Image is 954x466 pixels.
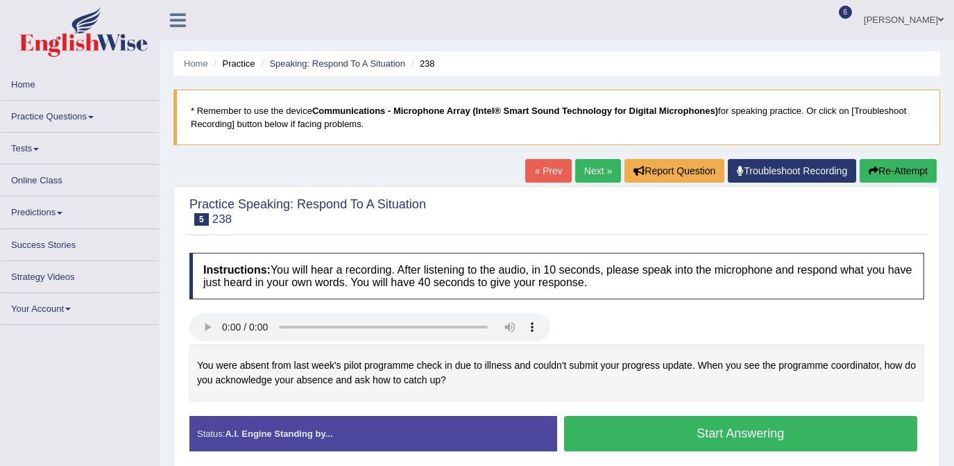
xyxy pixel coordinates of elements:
[1,69,159,96] a: Home
[525,159,571,183] a: « Prev
[210,57,255,70] li: Practice
[1,101,159,128] a: Practice Questions
[189,198,426,226] h2: Practice Speaking: Respond To A Situation
[408,57,435,70] li: 238
[839,6,853,19] span: 6
[728,159,856,183] a: Troubleshoot Recording
[269,58,405,69] a: Speaking: Respond To A Situation
[189,253,924,299] h4: You will hear a recording. After listening to the audio, in 10 seconds, please speak into the mic...
[1,293,159,320] a: Your Account
[1,133,159,160] a: Tests
[212,213,232,226] small: 238
[1,197,159,224] a: Predictions
[624,159,724,183] button: Report Question
[860,159,937,183] button: Re-Attempt
[225,428,332,439] strong: A.I. Engine Standing by...
[194,213,209,226] span: 5
[1,165,159,192] a: Online Class
[575,159,621,183] a: Next »
[189,416,557,451] div: Status:
[1,261,159,288] a: Strategy Videos
[564,416,918,451] button: Start Answering
[173,90,940,145] blockquote: * Remember to use the device for speaking practice. Or click on [Troubleshoot Recording] button b...
[189,344,924,401] div: You were absent from last week's pilot programme check in due to illness and couldn't submit your...
[203,264,271,276] b: Instructions:
[1,229,159,256] a: Success Stories
[312,106,718,116] b: Communications - Microphone Array (Intel® Smart Sound Technology for Digital Microphones)
[184,58,208,69] a: Home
